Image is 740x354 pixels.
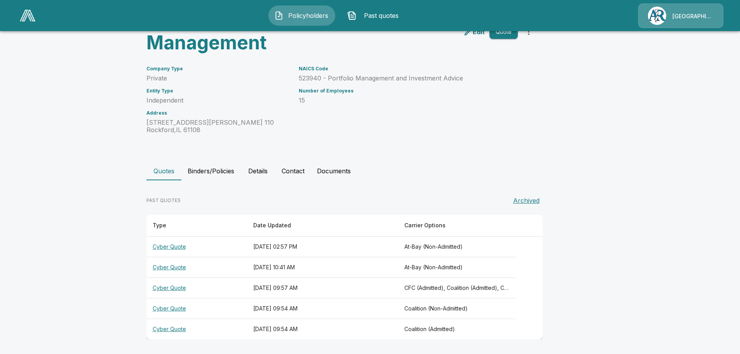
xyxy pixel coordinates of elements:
[299,75,518,82] p: 523940 - Portfolio Management and Investment Advice
[247,214,398,237] th: Date Updated
[648,7,666,25] img: Agency Icon
[287,11,329,20] span: Policyholders
[146,88,289,94] h6: Entity Type
[510,193,543,208] button: Archived
[638,3,723,28] a: Agency Icon[GEOGRAPHIC_DATA]/[PERSON_NAME]
[146,10,338,54] h3: Anchor Wealth Management
[398,298,516,319] th: Coalition (Non-Admitted)
[146,237,247,257] th: Cyber Quote
[146,214,247,237] th: Type
[146,197,181,204] p: PAST QUOTES
[247,278,398,298] th: [DATE] 09:57 AM
[398,237,516,257] th: At-Bay (Non-Admitted)
[347,11,357,20] img: Past quotes Icon
[398,278,516,298] th: CFC (Admitted), Coalition (Admitted), CFC (Non-Admitted), Beazley, At-Bay (Non-Admitted), Coaliti...
[398,319,516,340] th: Coalition (Admitted)
[341,5,408,26] button: Past quotes IconPast quotes
[275,162,311,180] button: Contact
[146,97,289,104] p: Independent
[521,24,536,40] button: more
[398,257,516,278] th: At-Bay (Non-Admitted)
[146,119,289,134] p: [STREET_ADDRESS][PERSON_NAME] 110 Rockford , IL 61108
[20,10,35,21] img: AA Logo
[146,162,181,180] button: Quotes
[247,319,398,340] th: [DATE] 09:54 AM
[146,298,247,319] th: Cyber Quote
[247,298,398,319] th: [DATE] 09:54 AM
[146,214,543,339] table: responsive table
[181,162,240,180] button: Binders/Policies
[146,162,594,180] div: policyholder tabs
[299,88,518,94] h6: Number of Employees
[398,214,516,237] th: Carrier Options
[299,66,518,71] h6: NAICS Code
[247,257,398,278] th: [DATE] 10:41 AM
[672,12,714,20] p: [GEOGRAPHIC_DATA]/[PERSON_NAME]
[274,11,284,20] img: Policyholders Icon
[311,162,357,180] button: Documents
[146,257,247,278] th: Cyber Quote
[462,26,486,38] a: edit
[473,27,485,37] p: Edit
[360,11,402,20] span: Past quotes
[489,25,518,39] button: Quote
[146,75,289,82] p: Private
[268,5,335,26] button: Policyholders IconPolicyholders
[240,162,275,180] button: Details
[146,278,247,298] th: Cyber Quote
[247,237,398,257] th: [DATE] 02:57 PM
[146,110,289,116] h6: Address
[146,319,247,340] th: Cyber Quote
[146,66,289,71] h6: Company Type
[299,97,518,104] p: 15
